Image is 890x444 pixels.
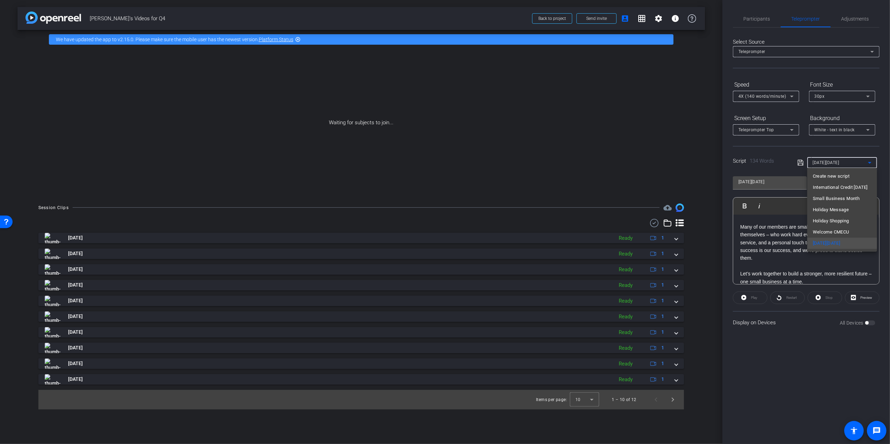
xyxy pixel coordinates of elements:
[813,206,849,214] span: Holiday Message
[813,239,840,247] span: [DATE][DATE]
[813,194,860,203] span: Small Business Month
[813,172,849,180] span: Create new script
[813,217,849,225] span: Holiday Shopping
[813,183,868,192] span: International Credit [DATE]
[813,228,849,236] span: Welcome CMECU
